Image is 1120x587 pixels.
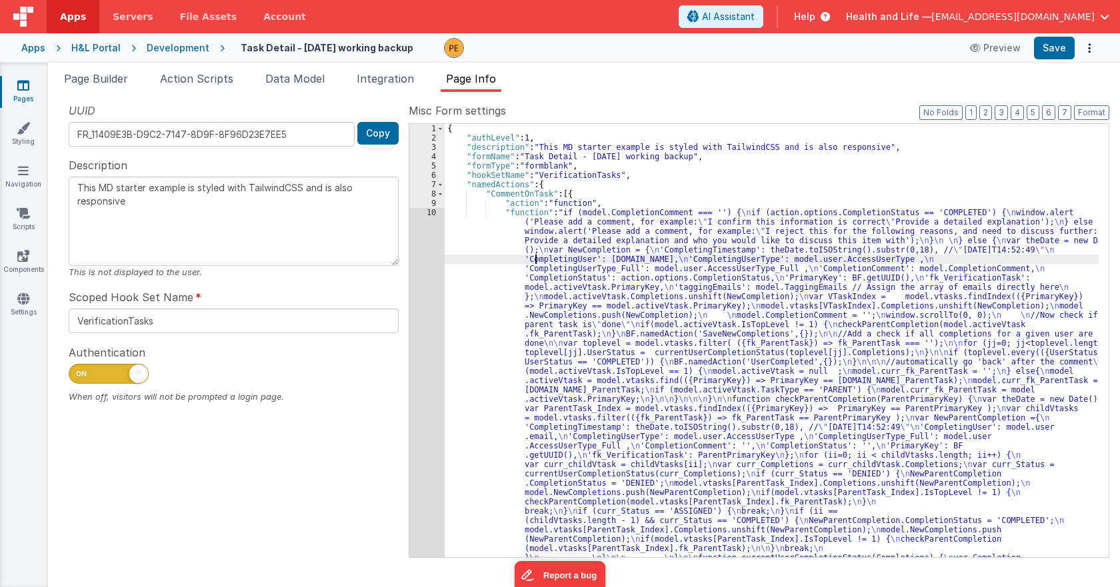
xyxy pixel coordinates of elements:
button: 6 [1042,105,1055,120]
button: Health and Life — [EMAIL_ADDRESS][DOMAIN_NAME] [846,10,1109,23]
span: Action Scripts [160,72,233,85]
span: [EMAIL_ADDRESS][DOMAIN_NAME] [931,10,1095,23]
div: 5 [409,161,445,171]
span: Description [69,157,127,173]
div: 9 [409,199,445,208]
div: 10 [409,208,445,581]
button: Options [1080,39,1099,57]
span: Health and Life — [846,10,931,23]
span: Authentication [69,344,145,360]
div: 8 [409,189,445,199]
div: When off, visitors will not be prompted a login page. [69,390,399,403]
button: Copy [357,122,399,145]
div: H&L Portal [71,41,121,55]
button: 1 [965,105,977,120]
span: Apps [60,10,86,23]
h4: Task Detail - [DATE] working backup [241,43,413,53]
div: 3 [409,143,445,152]
div: 7 [409,180,445,189]
div: Apps [21,41,45,55]
button: 4 [1011,105,1024,120]
span: UUID [69,103,95,119]
button: 7 [1058,105,1071,120]
div: 2 [409,133,445,143]
span: Data Model [265,72,325,85]
button: Format [1074,105,1109,120]
span: Integration [357,72,414,85]
button: 3 [995,105,1008,120]
span: AI Assistant [702,10,755,23]
span: Page Info [446,72,496,85]
span: Misc Form settings [409,103,506,119]
button: 2 [979,105,992,120]
div: 1 [409,124,445,133]
div: 4 [409,152,445,161]
button: No Folds [919,105,963,120]
button: Preview [962,37,1029,59]
div: This is not displayed to the user. [69,266,399,279]
span: Scoped Hook Set Name [69,289,193,305]
span: Servers [113,10,153,23]
div: 6 [409,171,445,180]
div: Development [147,41,209,55]
button: 5 [1027,105,1039,120]
span: File Assets [180,10,237,23]
span: Page Builder [64,72,128,85]
button: Save [1034,37,1075,59]
img: 9824c9b2ced8ee662419f2f3ea18dbb0 [445,39,463,57]
span: Help [794,10,815,23]
button: AI Assistant [679,5,763,28]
